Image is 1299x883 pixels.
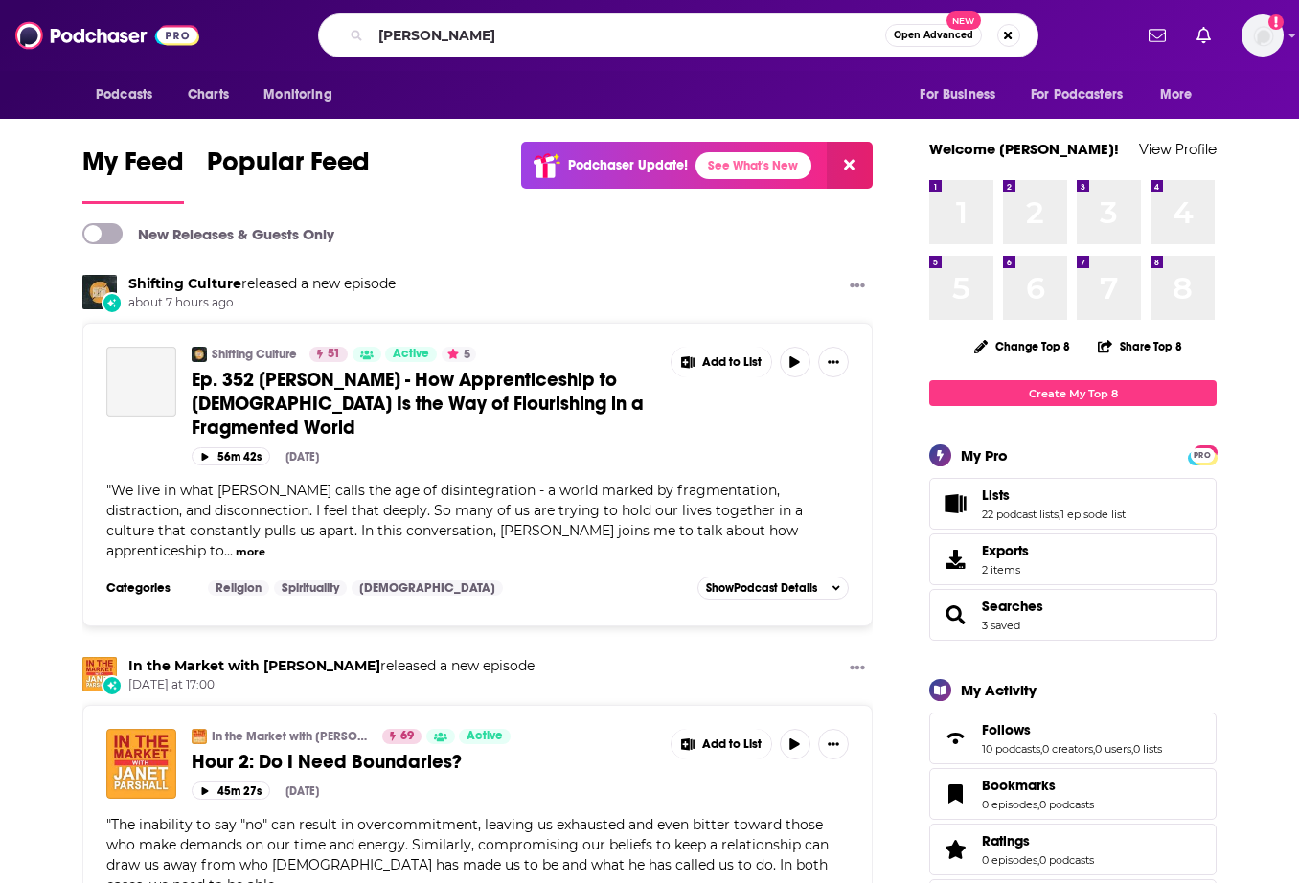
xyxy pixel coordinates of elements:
[929,140,1119,158] a: Welcome [PERSON_NAME]!
[128,295,396,311] span: about 7 hours ago
[459,729,511,744] a: Active
[929,589,1217,641] span: Searches
[1037,853,1039,867] span: ,
[672,347,771,377] button: Show More Button
[1093,742,1095,756] span: ,
[352,580,503,596] a: [DEMOGRAPHIC_DATA]
[328,345,340,364] span: 51
[188,81,229,108] span: Charts
[894,31,973,40] span: Open Advanced
[192,347,207,362] img: Shifting Culture
[1031,81,1123,108] span: For Podcasters
[309,347,348,362] a: 51
[672,729,771,759] button: Show More Button
[982,508,1059,521] a: 22 podcast lists
[842,657,873,681] button: Show More Button
[106,482,803,559] span: We live in what [PERSON_NAME] calls the age of disintegration - a world marked by fragmentation, ...
[929,380,1217,406] a: Create My Top 8
[1131,742,1133,756] span: ,
[1242,14,1284,57] button: Show profile menu
[936,725,974,752] a: Follows
[82,657,117,691] img: In the Market with Janet Parshall
[371,20,885,51] input: Search podcasts, credits, & more...
[385,347,437,362] a: Active
[15,17,199,54] img: Podchaser - Follow, Share and Rate Podcasts
[192,781,270,800] button: 45m 27s
[250,77,356,113] button: open menu
[442,347,476,362] button: 5
[285,450,319,464] div: [DATE]
[568,157,688,173] p: Podchaser Update!
[1018,77,1151,113] button: open menu
[1191,448,1214,463] span: PRO
[192,750,657,774] a: Hour 2: Do I Need Boundaries?
[106,482,803,559] span: "
[885,24,982,47] button: Open AdvancedNew
[982,777,1094,794] a: Bookmarks
[393,345,429,364] span: Active
[982,798,1037,811] a: 0 episodes
[82,77,177,113] button: open menu
[982,487,1010,504] span: Lists
[1189,19,1219,52] a: Show notifications dropdown
[82,146,184,204] a: My Feed
[102,675,123,696] div: New Episode
[982,598,1043,615] a: Searches
[982,619,1020,632] a: 3 saved
[102,292,123,313] div: New Episode
[318,13,1038,57] div: Search podcasts, credits, & more...
[982,721,1162,738] a: Follows
[936,781,974,807] a: Bookmarks
[400,727,414,746] span: 69
[936,546,974,573] span: Exports
[128,275,396,293] h3: released a new episode
[697,577,849,600] button: ShowPodcast Details
[192,368,644,440] span: Ep. 352 [PERSON_NAME] - How Apprenticeship to [DEMOGRAPHIC_DATA] Is the Way of Flourishing in a F...
[982,777,1056,794] span: Bookmarks
[1040,742,1042,756] span: ,
[842,275,873,299] button: Show More Button
[128,657,380,674] a: In the Market with Janet Parshall
[963,334,1082,358] button: Change Top 8
[192,750,462,774] span: Hour 2: Do I Need Boundaries?
[82,223,334,244] a: New Releases & Guests Only
[1147,77,1217,113] button: open menu
[467,727,503,746] span: Active
[106,729,176,799] img: Hour 2: Do I Need Boundaries?
[192,729,207,744] img: In the Market with Janet Parshall
[982,853,1037,867] a: 0 episodes
[818,347,849,377] button: Show More Button
[706,581,817,595] span: Show Podcast Details
[207,146,370,190] span: Popular Feed
[128,677,535,693] span: [DATE] at 17:00
[929,713,1217,764] span: Follows
[82,275,117,309] img: Shifting Culture
[929,768,1217,820] span: Bookmarks
[936,490,974,517] a: Lists
[106,580,193,596] h3: Categories
[1141,19,1174,52] a: Show notifications dropdown
[1060,508,1126,521] a: 1 episode list
[982,832,1030,849] span: Ratings
[1139,140,1217,158] a: View Profile
[207,146,370,204] a: Popular Feed
[936,836,974,863] a: Ratings
[929,824,1217,875] span: Ratings
[982,563,1029,577] span: 2 items
[224,542,233,559] span: ...
[128,657,535,675] h3: released a new episode
[1059,508,1060,521] span: ,
[982,542,1029,559] span: Exports
[1133,742,1162,756] a: 0 lists
[702,737,762,752] span: Add to List
[961,446,1008,464] div: My Pro
[929,478,1217,530] span: Lists
[212,347,297,362] a: Shifting Culture
[382,729,422,744] a: 69
[946,11,981,30] span: New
